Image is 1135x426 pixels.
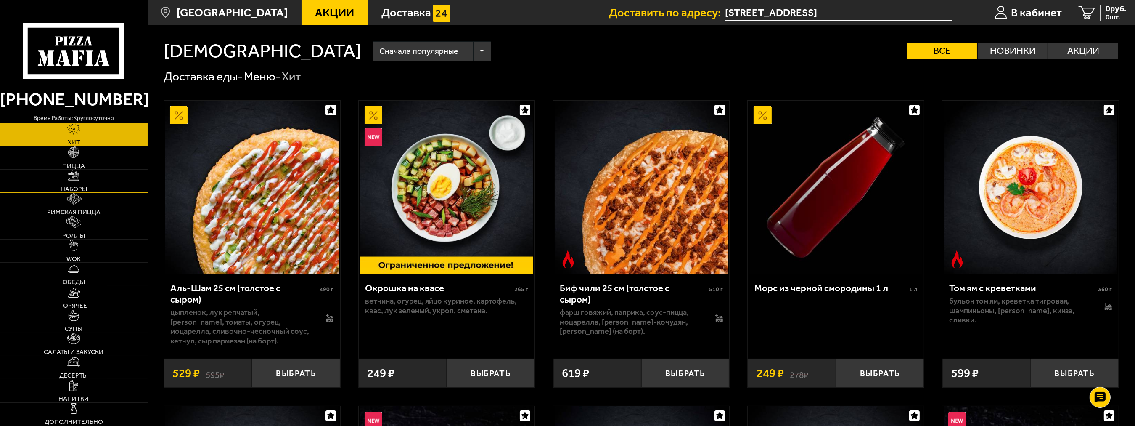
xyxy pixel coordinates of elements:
div: Хит [282,69,301,85]
img: Акционный [754,106,771,124]
img: Акционный [170,106,188,124]
div: Биф чили 25 см (толстое с сыром) [560,283,707,306]
div: Аль-Шам 25 см (толстое с сыром) [170,283,317,306]
s: 278 ₽ [790,367,808,379]
span: Хит [68,139,80,146]
span: Обеды [63,279,85,285]
span: 265 г [514,286,528,293]
img: 15daf4d41897b9f0e9f617042186c801.svg [433,5,450,22]
img: Острое блюдо [559,250,577,268]
img: Острое блюдо [948,250,966,268]
p: ветчина, огурец, яйцо куриное, картофель, квас, лук зеленый, укроп, сметана. [365,296,528,315]
span: В кабинет [1011,7,1062,19]
a: АкционныйАль-Шам 25 см (толстое с сыром) [164,101,340,274]
span: 249 ₽ [367,367,394,379]
h1: [DEMOGRAPHIC_DATA] [164,41,361,60]
span: 249 ₽ [757,367,784,379]
span: 490 г [320,286,333,293]
a: Меню- [244,69,280,83]
img: Новинка [365,128,382,146]
span: 599 ₽ [951,367,979,379]
div: Окрошка на квасе [365,283,512,294]
a: АкционныйНовинкаОкрошка на квасе [359,101,535,274]
span: 1 л [910,286,918,293]
img: Морс из черной смородины 1 л [749,101,923,274]
div: Том ям с креветками [949,283,1096,294]
span: 510 г [709,286,723,293]
span: Гороховая улица, 53 [725,5,952,21]
p: фарш говяжий, паприка, соус-пицца, моцарелла, [PERSON_NAME]-кочудян, [PERSON_NAME] (на борт). [560,308,704,336]
span: [GEOGRAPHIC_DATA] [177,7,288,19]
p: бульон том ям, креветка тигровая, шампиньоны, [PERSON_NAME], кинза, сливки. [949,296,1093,325]
span: 619 ₽ [562,367,589,379]
img: Том ям с креветками [944,101,1117,274]
span: Салаты и закуски [44,349,103,355]
span: Напитки [58,396,89,402]
span: Сначала популярные [379,40,458,62]
a: Доставка еды- [164,69,243,83]
div: Морс из черной смородины 1 л [754,283,907,294]
label: Новинки [978,43,1048,59]
span: Роллы [62,233,85,239]
button: Выбрать [252,359,340,388]
a: АкционныйМорс из черной смородины 1 л [748,101,924,274]
img: Акционный [365,106,382,124]
img: Биф чили 25 см (толстое с сыром) [555,101,728,274]
span: WOK [66,256,81,262]
button: Выбрать [836,359,924,388]
s: 595 ₽ [206,367,225,379]
span: Наборы [61,186,87,192]
span: Акции [315,7,354,19]
span: Горячее [60,303,87,309]
span: Десерты [59,373,88,379]
a: Острое блюдоТом ям с креветками [942,101,1119,274]
a: Острое блюдоБиф чили 25 см (толстое с сыром) [553,101,730,274]
button: Выбрать [641,359,729,388]
span: Дополнительно [45,419,103,425]
span: Доставить по адресу: [609,7,725,19]
img: Окрошка на квасе [360,101,533,274]
label: Акции [1048,43,1118,59]
span: 0 руб. [1106,5,1127,13]
span: Пицца [62,163,85,169]
span: 360 г [1098,286,1112,293]
span: Доставка [381,7,431,19]
button: Выбрать [447,359,534,388]
button: Выбрать [1031,359,1119,388]
span: 529 ₽ [172,367,200,379]
span: Супы [65,326,82,332]
input: Ваш адрес доставки [725,5,952,21]
label: Все [907,43,977,59]
span: Римская пицца [47,209,101,216]
img: Аль-Шам 25 см (толстое с сыром) [165,101,339,274]
span: 0 шт. [1106,13,1127,21]
p: цыпленок, лук репчатый, [PERSON_NAME], томаты, огурец, моцарелла, сливочно-чесночный соус, кетчуп... [170,308,314,346]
